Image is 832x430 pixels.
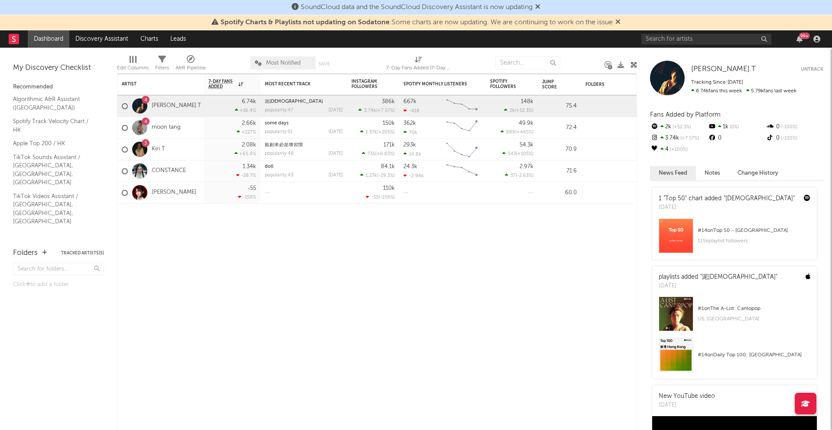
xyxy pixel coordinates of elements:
div: Instagram Followers [351,79,382,89]
span: 735 [367,152,375,156]
a: some days [265,121,289,126]
div: [DATE] [659,401,715,410]
div: ( ) [366,194,395,200]
div: # 14 on Daily Top 100: [GEOGRAPHIC_DATA] [698,350,810,360]
div: ( ) [358,107,395,113]
svg: Chart title [442,95,481,117]
div: A&R Pipeline [175,63,206,73]
a: [PERSON_NAME] Assistant / [GEOGRAPHIC_DATA]/[GEOGRAPHIC_DATA]/[GEOGRAPHIC_DATA] [13,231,193,248]
span: -100 % [780,136,797,141]
span: +7.57 % [377,108,393,113]
a: 藍剔未必是壞習慣 [265,143,303,147]
div: My Discovery Checklist [13,63,104,73]
div: 148k [521,99,533,104]
div: 2.08k [242,142,256,148]
div: ( ) [502,151,533,156]
a: #14onTop 50 - [GEOGRAPHIC_DATA]115kplaylist followers [652,218,817,260]
button: 99+ [796,36,803,42]
div: 667k [403,99,416,104]
input: Search... [495,56,560,69]
div: 藍剔未必是壞習慣 [265,143,343,147]
span: Most Notified [266,60,301,66]
a: Discovery Assistant [69,30,134,48]
span: Spotify Charts & Playlists not updating on Sodatone [221,19,390,26]
div: [DATE] [328,173,343,178]
span: 2k [510,108,515,113]
button: Notes [696,166,729,180]
button: Save [318,62,330,66]
div: Spotify Followers [490,79,520,89]
div: 0 [766,133,823,144]
div: -418 [403,108,419,114]
div: Jump Score [542,79,564,90]
span: -55 [371,195,379,200]
span: +105 % [517,152,532,156]
a: Spotify Track Velocity Chart / HK [13,117,95,134]
span: +52.3 % [516,108,532,113]
a: #14onDaily Top 100: [GEOGRAPHIC_DATA] [652,338,817,379]
div: Most Recent Track [265,81,330,87]
span: 3.74k [364,108,376,113]
a: Dashboard [28,30,69,48]
div: 3.74k [650,133,708,144]
div: 150k [383,121,395,126]
div: 2.66k [242,121,256,126]
a: 泥[DEMOGRAPHIC_DATA] [265,99,323,104]
div: 24.3k [403,164,417,169]
div: [DATE] [328,108,343,113]
span: -2.63 % [517,173,532,178]
span: 7-Day Fans Added [208,79,236,89]
a: [PERSON_NAME] [152,189,196,196]
button: Tracked Artists(5) [61,251,104,255]
div: [DATE] [659,203,795,212]
div: US, [GEOGRAPHIC_DATA] [698,314,810,324]
button: Untrack [801,65,823,74]
div: 99 + [799,33,810,39]
div: 115k playlist followers [698,236,810,246]
div: New YouTube video [659,392,715,401]
a: CONSTANCE [152,167,186,175]
div: 75.4 [542,101,577,111]
svg: Chart title [442,117,481,139]
div: ( ) [360,129,395,135]
div: 泥菩薩 [265,99,343,104]
div: Folders [585,82,650,87]
div: A&R Pipeline [175,52,206,77]
span: -159 % [380,195,393,200]
span: Tracking Since: [DATE] [691,80,743,85]
div: Spotify Monthly Listeners [403,81,468,87]
div: playlists added [659,273,777,282]
div: 362k [403,121,416,126]
a: Leads [164,30,192,48]
div: 49.9k [519,121,533,126]
div: Artist [122,81,187,87]
div: Filters [155,63,169,73]
span: 1.37k [366,130,377,135]
div: 71.6 [542,166,577,176]
div: +65.9 % [234,151,256,156]
div: # 1 on The A-List: Cantopop [698,303,810,314]
div: Filters [155,52,169,77]
span: 889 [506,130,515,135]
span: +445 % [517,130,532,135]
a: [PERSON_NAME].T [152,102,201,110]
div: -28.7 % [236,173,256,178]
div: ( ) [362,151,395,156]
span: [PERSON_NAME].T [691,65,756,73]
button: Change History [729,166,787,180]
span: +205 % [378,130,393,135]
div: [DATE] [328,151,343,156]
input: Search for artists [641,34,771,45]
svg: Chart title [442,139,481,160]
div: 6.74k [242,99,256,104]
a: Charts [134,30,164,48]
a: "[DEMOGRAPHIC_DATA]" [724,195,795,202]
div: 293k [403,142,416,148]
div: +16.4 % [235,107,256,113]
span: 1.27k [366,173,377,178]
div: 84.1k [381,164,395,169]
div: popularity: 51 [265,130,292,134]
div: 4 [650,144,708,155]
span: 5.79k fans last week [691,88,796,94]
div: 14.8k [403,151,421,157]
